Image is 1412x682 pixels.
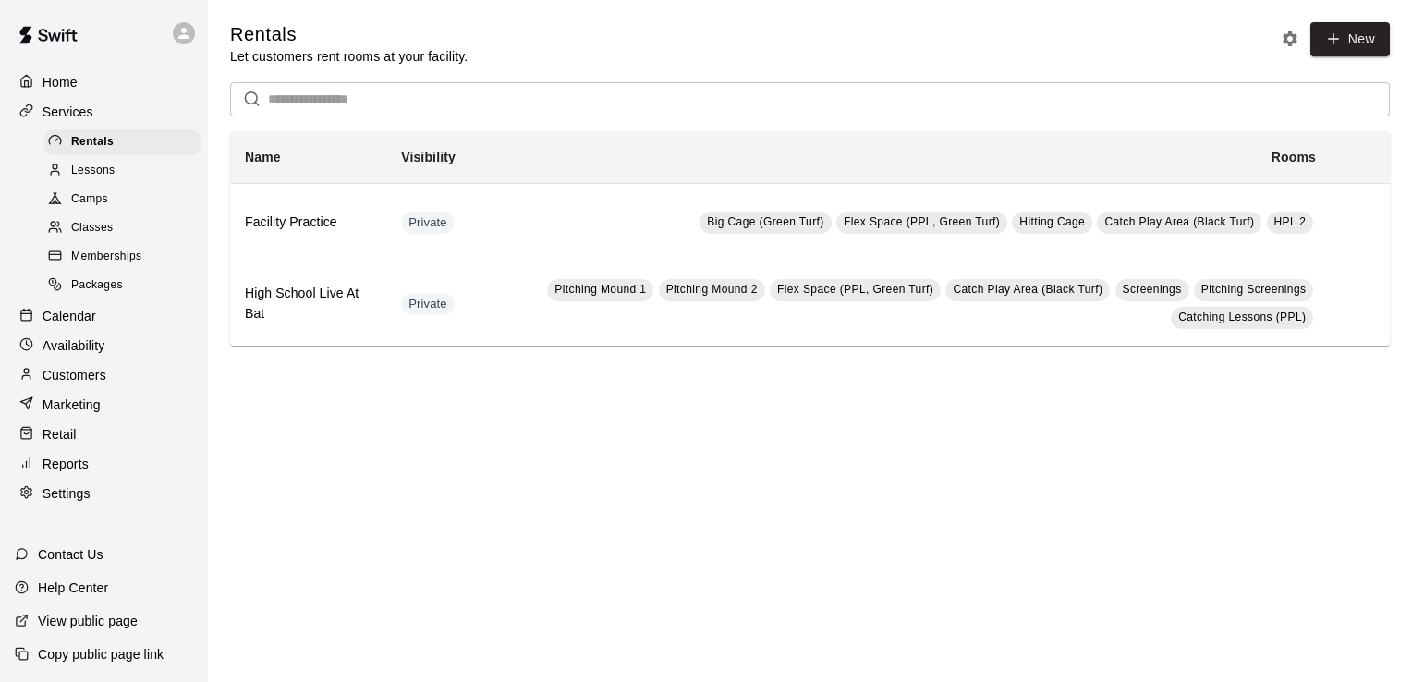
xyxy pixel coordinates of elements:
span: Camps [71,190,108,209]
a: Settings [15,480,193,507]
div: Lessons [44,158,201,184]
table: simple table [230,131,1390,346]
a: Home [15,68,193,96]
a: Classes [44,214,208,243]
button: Rental settings [1276,25,1304,53]
a: Packages [44,272,208,300]
a: Reports [15,450,193,478]
p: Settings [43,484,91,503]
div: Packages [44,273,201,298]
b: Name [245,150,281,164]
span: Memberships [71,248,141,266]
div: Rentals [44,129,201,155]
span: Pitching Screenings [1201,283,1307,296]
b: Rooms [1272,150,1316,164]
a: Camps [44,186,208,214]
span: Pitching Mound 2 [666,283,758,296]
h6: Facility Practice [245,213,371,233]
div: Classes [44,215,201,241]
span: Flex Space (PPL, Green Turf) [844,215,1000,228]
b: Visibility [401,150,456,164]
span: Pitching Mound 1 [554,283,646,296]
span: Big Cage (Green Turf) [707,215,823,228]
div: Camps [44,187,201,213]
div: This service is hidden, and can only be accessed via a direct link [401,212,455,234]
p: Reports [43,455,89,473]
p: Retail [43,425,77,444]
a: Lessons [44,156,208,185]
div: This service is hidden, and can only be accessed via a direct link [401,293,455,315]
span: Flex Space (PPL, Green Turf) [777,283,933,296]
p: Home [43,73,78,91]
p: Calendar [43,307,96,325]
a: Memberships [44,243,208,272]
p: Contact Us [38,545,103,564]
a: Calendar [15,302,193,330]
span: Screenings [1123,283,1182,296]
span: Rentals [71,133,114,152]
h6: High School Live At Bat [245,284,371,324]
span: Private [401,214,455,232]
span: HPL 2 [1274,215,1307,228]
span: Classes [71,219,113,237]
span: Private [401,296,455,313]
h5: Rentals [230,22,468,47]
p: Availability [43,336,105,355]
p: Customers [43,366,106,384]
a: Rentals [44,128,208,156]
p: Marketing [43,396,101,414]
p: Copy public page link [38,645,164,664]
span: Packages [71,276,123,295]
a: New [1310,22,1390,56]
p: Help Center [38,578,108,597]
a: Services [15,98,193,126]
span: Catching Lessons (PPL) [1178,311,1306,323]
p: Let customers rent rooms at your facility. [230,47,468,66]
span: Hitting Cage [1019,215,1085,228]
a: Availability [15,332,193,359]
p: View public page [38,612,138,630]
span: Catch Play Area (Black Turf) [1104,215,1254,228]
span: Catch Play Area (Black Turf) [953,283,1102,296]
p: Services [43,103,93,121]
a: Customers [15,361,193,389]
div: Memberships [44,244,201,270]
a: Retail [15,420,193,448]
span: Lessons [71,162,116,180]
a: Marketing [15,391,193,419]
